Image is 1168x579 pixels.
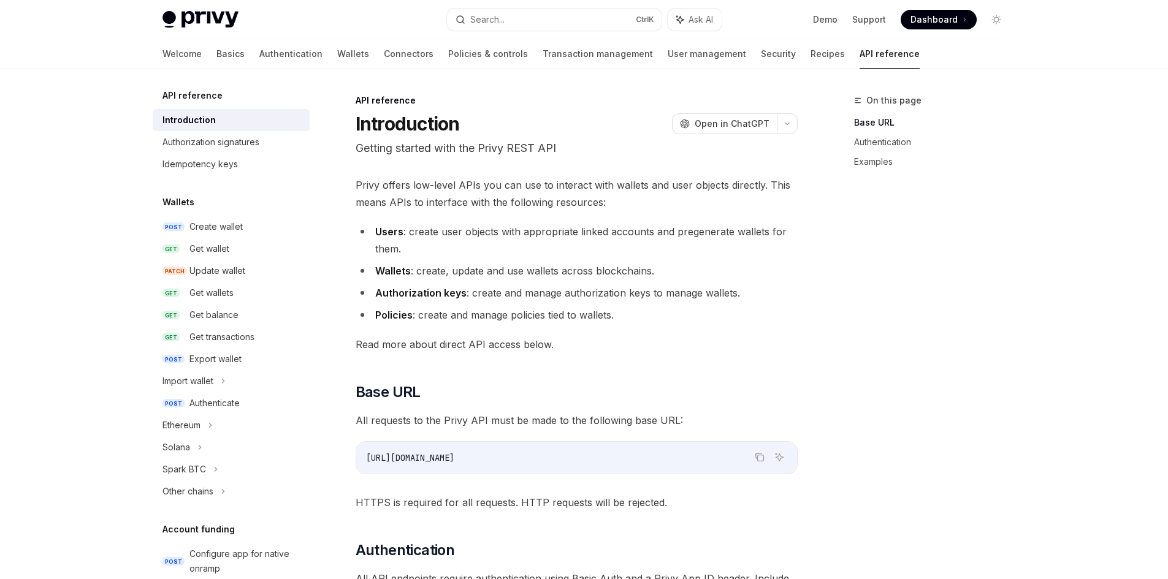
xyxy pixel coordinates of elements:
p: Getting started with the Privy REST API [356,140,798,157]
div: Ethereum [162,418,200,433]
h5: Account funding [162,522,235,537]
a: Introduction [153,109,310,131]
a: User management [668,39,746,69]
div: Introduction [162,113,216,127]
span: Ctrl K [636,15,654,25]
div: API reference [356,94,798,107]
span: Dashboard [910,13,958,26]
a: Support [852,13,886,26]
a: Idempotency keys [153,153,310,175]
a: POSTExport wallet [153,348,310,370]
a: GETGet wallet [153,238,310,260]
button: Ask AI [771,449,787,465]
a: Transaction management [543,39,653,69]
div: Create wallet [189,219,243,234]
a: Basics [216,39,245,69]
a: Base URL [854,113,1016,132]
div: Configure app for native onramp [189,547,302,576]
span: POST [162,399,185,408]
button: Ask AI [668,9,722,31]
span: GET [162,311,180,320]
strong: Authorization keys [375,287,467,299]
span: All requests to the Privy API must be made to the following base URL: [356,412,798,429]
span: PATCH [162,267,187,276]
a: Recipes [811,39,845,69]
div: Export wallet [189,352,242,366]
li: : create and manage authorization keys to manage wallets. [356,284,798,301]
a: GETGet balance [153,304,310,326]
div: Get balance [189,308,239,322]
li: : create, update and use wallets across blockchains. [356,262,798,279]
div: Import wallet [162,374,213,388]
img: light logo [162,11,239,28]
a: API reference [860,39,920,69]
h5: API reference [162,88,223,103]
div: Authorization signatures [162,135,259,149]
a: Security [761,39,796,69]
div: Spark BTC [162,462,206,477]
span: Read more about direct API access below. [356,336,798,353]
div: Get transactions [189,330,254,344]
span: GET [162,333,180,342]
button: Toggle dark mode [987,10,1006,29]
a: Authentication [259,39,323,69]
strong: Users [375,225,403,238]
div: Other chains [162,484,213,499]
strong: Policies [375,309,413,321]
div: Idempotency keys [162,157,238,172]
a: PATCHUpdate wallet [153,260,310,282]
button: Search...CtrlK [447,9,662,31]
a: GETGet wallets [153,282,310,304]
a: Examples [854,152,1016,172]
span: HTTPS is required for all requests. HTTP requests will be rejected. [356,494,798,511]
li: : create and manage policies tied to wallets. [356,306,798,324]
span: Base URL [356,382,421,402]
span: GET [162,244,180,254]
a: GETGet transactions [153,326,310,348]
h5: Wallets [162,195,194,210]
a: POSTAuthenticate [153,392,310,414]
span: GET [162,289,180,298]
span: Authentication [356,540,455,560]
span: Open in ChatGPT [695,118,769,130]
a: Authorization signatures [153,131,310,153]
a: Dashboard [901,10,977,29]
div: Get wallets [189,286,234,300]
div: Get wallet [189,241,229,256]
span: Privy offers low-level APIs you can use to interact with wallets and user objects directly. This ... [356,176,798,211]
button: Copy the contents from the code block [752,449,768,465]
div: Authenticate [189,396,240,411]
span: [URL][DOMAIN_NAME] [366,452,454,463]
a: Wallets [337,39,369,69]
a: Connectors [384,39,433,69]
span: POST [162,557,185,566]
div: Search... [470,12,505,27]
a: Demo [813,13,838,26]
strong: Wallets [375,265,411,277]
div: Update wallet [189,263,245,278]
h1: Introduction [356,113,460,135]
span: POST [162,355,185,364]
button: Open in ChatGPT [672,113,777,134]
a: Policies & controls [448,39,528,69]
a: Welcome [162,39,202,69]
div: Solana [162,440,190,455]
span: On this page [866,93,922,108]
li: : create user objects with appropriate linked accounts and pregenerate wallets for them. [356,223,798,257]
a: Authentication [854,132,1016,152]
a: POSTCreate wallet [153,216,310,238]
span: POST [162,222,185,232]
span: Ask AI [689,13,713,26]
